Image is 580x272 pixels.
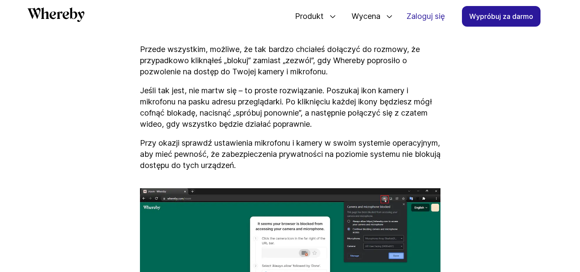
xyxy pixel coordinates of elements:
[140,45,420,76] font: Przede wszystkim, możliwe, że tak bardzo chciałeś dołączyć do rozmowy, że przypadkowo kliknąłeś „...
[462,6,541,27] a: Wypróbuj za darmo
[140,12,432,33] font: Krok 1: Sprawdź swoje uprawnienia
[352,12,380,21] font: Wycena
[27,7,85,22] svg: Za pomocą którego
[140,86,432,128] font: Jeśli tak jest, nie martw się – to proste rozwiązanie. Poszukaj ikon kamery i mikrofonu na pasku ...
[295,12,324,21] font: Produkt
[469,12,533,21] font: Wypróbuj za darmo
[400,6,452,26] a: Zaloguj się
[27,7,85,25] a: Za pomocą którego
[407,12,445,21] font: Zaloguj się
[140,138,440,170] font: Przy okazji sprawdź ustawienia mikrofonu i kamery w swoim systemie operacyjnym, aby mieć pewność,...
